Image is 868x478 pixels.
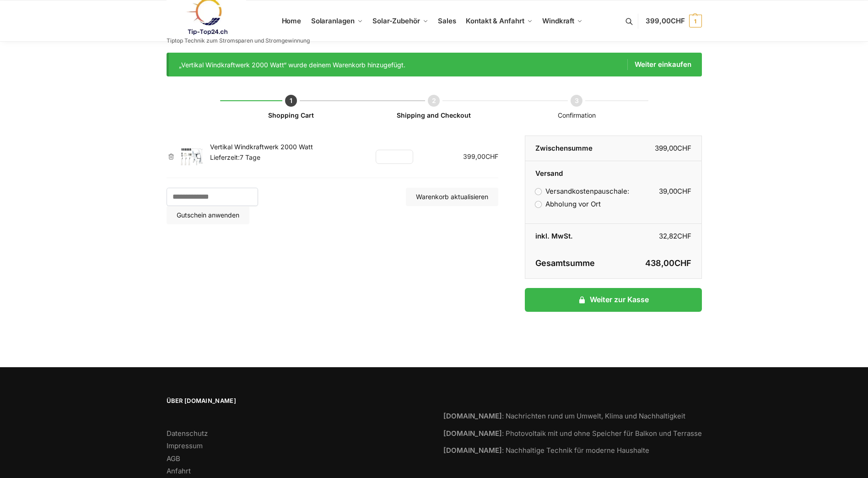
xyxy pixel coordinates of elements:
span: Über [DOMAIN_NAME] [167,397,425,406]
span: CHF [485,152,498,160]
a: Weiter einkaufen [627,59,691,70]
span: Confirmation [558,111,596,119]
a: Anfahrt [167,467,191,475]
a: AGB [167,454,180,463]
span: CHF [677,232,691,240]
a: Solar-Zubehör [369,0,432,42]
a: Datenschutz [167,429,208,438]
div: „Vertikal Windkraftwerk 2000 Watt“ wurde deinem Warenkorb hinzugefügt. [179,59,691,70]
span: 7 Tage [240,153,260,161]
a: Impressum [167,441,203,450]
a: Vertikal Windkraftwerk 2000 Watt [210,143,313,151]
strong: [DOMAIN_NAME] [443,412,502,420]
th: Zwischensumme [525,136,613,161]
bdi: 438,00 [645,258,691,268]
button: Warenkorb aktualisieren [406,188,498,206]
span: 399,00 [646,16,685,25]
bdi: 39,00 [659,187,691,196]
span: Windkraft [542,16,574,25]
bdi: 399,00 [463,152,498,160]
img: Warenkorb 1 [180,148,203,166]
a: Kontakt & Anfahrt [462,0,536,42]
span: CHF [674,258,691,268]
bdi: 32,82 [659,232,691,240]
th: Versand [525,161,701,179]
a: [DOMAIN_NAME]: Nachhaltige Technik für moderne Haushalte [443,446,649,455]
a: Vertikal Windkraftwerk 2000 Watt aus dem Warenkorb entfernen [167,153,176,160]
span: CHF [671,16,685,25]
label: Abholung vor Ort [535,200,600,208]
span: Solar-Zubehör [372,16,420,25]
a: Shopping Cart [268,111,314,119]
input: Produktmenge [389,151,400,163]
label: Versandkostenpauschale: [535,187,629,196]
a: [DOMAIN_NAME]: Nachrichten rund um Umwelt, Klima und Nachhaltigkeit [443,412,685,420]
th: inkl. MwSt. [525,224,613,249]
a: 399,00CHF 1 [646,7,701,35]
span: Sales [438,16,456,25]
span: 1 [689,15,702,27]
a: Shipping and Checkout [397,111,471,119]
a: Solaranlagen [307,0,366,42]
span: CHF [677,144,691,152]
button: Gutschein anwenden [167,206,249,224]
a: Sales [434,0,460,42]
a: Weiter zur Kasse [525,288,701,312]
a: [DOMAIN_NAME]: Photovoltaik mit und ohne Speicher für Balkon und Terrasse [443,429,702,438]
span: Lieferzeit: [210,153,260,161]
span: Solaranlagen [311,16,355,25]
span: Kontakt & Anfahrt [466,16,524,25]
span: CHF [677,187,691,196]
strong: [DOMAIN_NAME] [443,446,502,455]
th: Gesamtsumme [525,249,613,279]
a: Windkraft [539,0,587,42]
bdi: 399,00 [655,144,691,152]
p: Tiptop Technik zum Stromsparen und Stromgewinnung [167,38,310,43]
strong: [DOMAIN_NAME] [443,429,502,438]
